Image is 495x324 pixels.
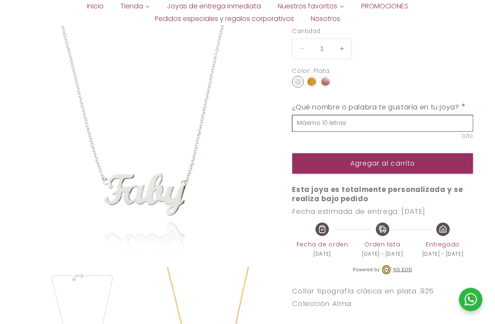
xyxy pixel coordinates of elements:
input: Máximo 10 letras [292,115,473,132]
span: [DATE] - [DATE] [422,250,463,259]
span: Orden lista [352,240,413,250]
span: Nuestros favoritos [278,2,337,11]
p: Fecha estimada de entrega: [DATE] [292,207,473,216]
a: Nosotros [302,13,349,25]
a: Pedidos especiales y regalos corporativos [146,13,302,25]
span: Fecha de orden [292,240,352,250]
span: Powered by [353,266,380,274]
div: : Plata [310,66,329,77]
span: 0/10 [292,132,473,141]
span: Tienda [120,2,143,11]
img: 010P02.jpg [22,13,270,261]
span: Nosotros [311,14,340,23]
strong: Esta joya es totalmente personalizada y se realiza bajo pedido [292,185,465,204]
label: ¿Qué nombre o palabra te gustaría en tu joya? [292,100,469,115]
a: NS EDD [393,266,412,274]
span: Inicio [87,2,104,11]
span: [DATE] [313,250,331,259]
span: Joyas de entrega inmediata [167,2,261,11]
div: Color [292,66,310,77]
span: PROMOCIONES [361,2,408,11]
label: Cantidad [292,28,473,36]
img: NS EDD Logo [382,266,391,275]
span: Entregado [413,240,473,250]
button: Agregar al carrito [292,153,473,174]
span: [DATE] - [DATE] [362,250,403,259]
span: Pedidos especiales y regalos corporativos [155,14,294,23]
